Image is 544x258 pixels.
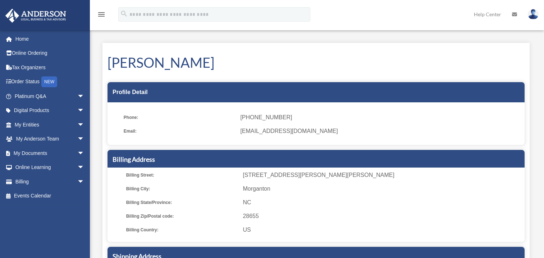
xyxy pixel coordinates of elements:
[5,75,95,89] a: Order StatusNEW
[243,211,522,221] span: 28655
[5,132,95,146] a: My Anderson Teamarrow_drop_down
[108,53,525,72] h1: [PERSON_NAME]
[120,10,128,18] i: search
[5,60,95,75] a: Tax Organizers
[240,112,520,123] span: [PHONE_NUMBER]
[97,13,106,19] a: menu
[124,126,236,136] span: Email:
[124,112,236,123] span: Phone:
[77,89,92,104] span: arrow_drop_down
[528,9,539,19] img: User Pic
[126,197,238,208] span: Billing State/Province:
[5,146,95,160] a: My Documentsarrow_drop_down
[5,89,95,103] a: Platinum Q&Aarrow_drop_down
[41,76,57,87] div: NEW
[243,225,522,235] span: US
[77,132,92,147] span: arrow_drop_down
[108,82,525,102] div: Profile Detail
[113,155,520,164] h5: Billing Address
[126,184,238,194] span: Billing City:
[77,174,92,189] span: arrow_drop_down
[5,32,95,46] a: Home
[126,211,238,221] span: Billing Zip/Postal code:
[240,126,520,136] span: [EMAIL_ADDRESS][DOMAIN_NAME]
[77,117,92,132] span: arrow_drop_down
[97,10,106,19] i: menu
[243,184,522,194] span: Morganton
[77,160,92,175] span: arrow_drop_down
[5,174,95,189] a: Billingarrow_drop_down
[243,197,522,208] span: NC
[77,146,92,161] span: arrow_drop_down
[3,9,68,23] img: Anderson Advisors Platinum Portal
[126,225,238,235] span: Billing Country:
[5,189,95,203] a: Events Calendar
[5,117,95,132] a: My Entitiesarrow_drop_down
[5,160,95,175] a: Online Learningarrow_drop_down
[243,170,522,180] span: [STREET_ADDRESS][PERSON_NAME][PERSON_NAME]
[126,170,238,180] span: Billing Street:
[5,46,95,61] a: Online Ordering
[5,103,95,118] a: Digital Productsarrow_drop_down
[77,103,92,118] span: arrow_drop_down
